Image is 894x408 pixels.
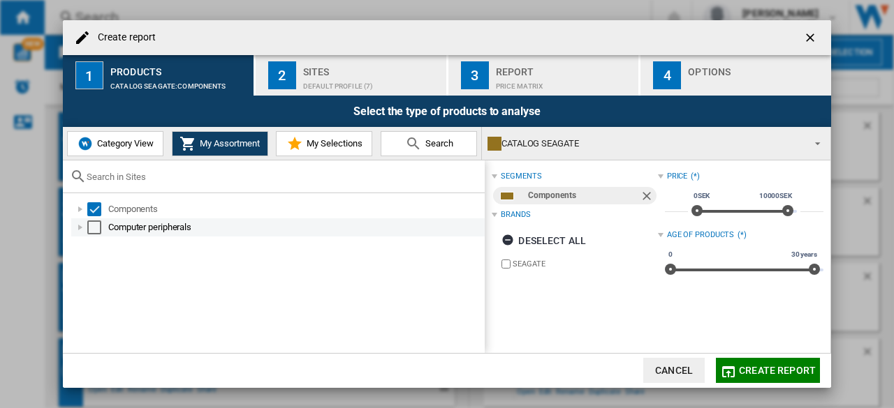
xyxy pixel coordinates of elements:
[716,358,820,383] button: Create report
[496,61,633,75] div: Report
[653,61,681,89] div: 4
[77,135,94,152] img: wiser-icon-blue.png
[276,131,372,156] button: My Selections
[87,220,108,234] md-checkbox: Select
[381,131,477,156] button: Search
[496,75,633,90] div: Price Matrix
[757,190,794,202] span: 10000SEK
[256,55,448,96] button: 2 Sites Default profile (7)
[666,249,675,260] span: 0
[640,55,831,96] button: 4 Options
[513,259,657,269] label: SEAGATE
[667,171,688,182] div: Price
[303,138,362,149] span: My Selections
[91,31,156,45] h4: Create report
[691,190,712,202] span: 0SEK
[67,131,163,156] button: Category View
[110,75,248,90] div: CATALOG SEAGATE:Components
[448,55,640,96] button: 3 Report Price Matrix
[422,138,453,149] span: Search
[688,61,826,75] div: Options
[798,24,826,52] button: getI18NText('BUTTONS.CLOSE_DIALOG')
[501,228,586,253] div: Deselect all
[501,259,511,269] input: brand.name
[461,61,489,89] div: 3
[94,138,154,149] span: Category View
[501,209,530,220] div: Brands
[108,202,483,216] div: Components
[667,229,735,241] div: Age of products
[75,61,103,89] div: 1
[643,358,705,383] button: Cancel
[497,228,590,253] button: Deselect all
[110,61,248,75] div: Products
[268,61,296,89] div: 2
[303,61,441,75] div: Sites
[87,172,478,182] input: Search in Sites
[196,138,260,149] span: My Assortment
[63,96,831,127] div: Select the type of products to analyse
[789,249,819,260] span: 30 years
[739,365,816,376] span: Create report
[63,55,255,96] button: 1 Products CATALOG SEAGATE:Components
[488,134,803,153] div: CATALOG SEAGATE
[108,220,483,234] div: Computer peripherals
[528,187,639,204] div: Components
[172,131,268,156] button: My Assortment
[501,171,541,182] div: segments
[803,31,820,47] ng-md-icon: getI18NText('BUTTONS.CLOSE_DIALOG')
[87,202,108,216] md-checkbox: Select
[640,189,657,206] ng-md-icon: Remove
[303,75,441,90] div: Default profile (7)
